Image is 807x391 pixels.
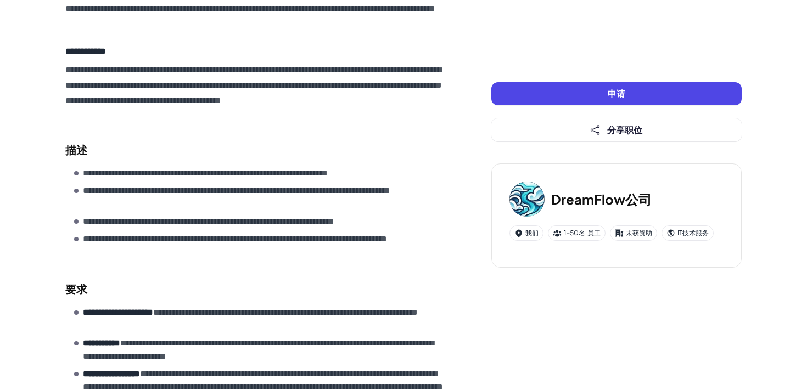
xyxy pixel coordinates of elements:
[564,229,585,237] font: 1-50名
[551,191,652,207] font: DreamFlow公司
[608,88,625,99] font: 申请
[677,229,709,237] font: IT技术服务
[509,182,545,217] img: 博士
[65,282,87,296] font: 要求
[491,118,742,141] button: 分享职位
[491,82,742,105] button: 申请
[65,143,87,156] font: 描述
[607,124,642,135] font: 分享职位
[626,229,652,237] font: 未获资助
[525,229,539,237] font: 我们
[587,229,601,237] font: 员工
